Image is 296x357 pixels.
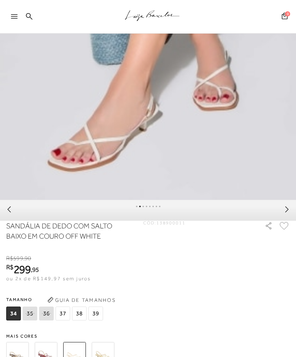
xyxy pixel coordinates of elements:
span: 38 [72,307,87,320]
i: R$ [6,255,13,262]
i: , [31,266,39,273]
span: 138900011 [156,220,186,225]
button: Guia de Tamanhos [45,294,118,306]
span: 299 [14,263,31,276]
div: CÓD: [143,221,186,225]
span: 39 [88,307,103,320]
span: 95 [32,266,39,273]
button: 0 [280,12,290,22]
span: ou 2x de R$149,97 sem juros [6,276,91,281]
h1: SANDÁLIA DE DEDO COM SALTO BAIXO EM COURO OFF WHITE [6,221,130,241]
span: 90 [24,255,31,262]
span: 36 [39,307,54,320]
i: , [23,255,31,262]
span: 35 [23,307,37,320]
span: 34 [6,307,21,320]
span: 599 [13,255,23,262]
i: R$ [6,264,14,270]
span: Tamanho [6,294,105,305]
span: 0 [285,11,290,16]
span: 37 [56,307,70,320]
